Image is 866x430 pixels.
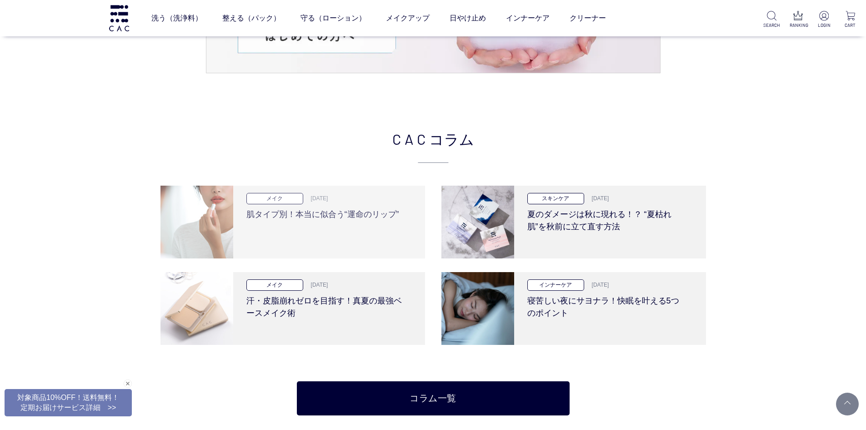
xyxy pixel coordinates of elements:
[160,128,706,163] h2: CAC
[527,291,686,319] h3: 寝苦しい夜にサヨナラ！快眠を叶える5つのポイント
[527,204,686,233] h3: 夏のダメージは秋に現れる！？ “夏枯れ肌”を秋前に立て直す方法
[527,279,584,291] p: インナーケア
[763,22,780,29] p: SEARCH
[441,272,514,345] img: 寝苦しい夜にサヨナラ！快眠を叶える5つのポイント
[151,5,202,31] a: 洗う（洗浄料）
[246,193,303,204] p: メイク
[160,272,425,345] a: 汗・皮脂崩れゼロを目指す！真夏の最強ベースメイク術 メイク [DATE] 汗・皮脂崩れゼロを目指す！真夏の最強ベースメイク術
[305,194,328,202] p: [DATE]
[527,193,584,204] p: スキンケア
[441,186,706,258] a: 夏のダメージは秋に現れる！？ “夏枯れ肌”を秋前に立て直す方法 スキンケア [DATE] 夏のダメージは秋に現れる！？ “夏枯れ肌”を秋前に立て直す方法
[763,11,780,29] a: SEARCH
[160,186,425,258] a: 肌タイプ別！本当に似合う“運命のリップ” メイク [DATE] 肌タイプ別！本当に似合う“運命のリップ”
[790,11,806,29] a: RANKING
[842,22,859,29] p: CART
[506,5,550,31] a: インナーケア
[246,204,405,221] h3: 肌タイプ別！本当に似合う“運命のリップ”
[305,281,328,289] p: [DATE]
[386,5,430,31] a: メイクアップ
[108,5,130,31] img: logo
[222,5,280,31] a: 整える（パック）
[160,186,233,258] img: 肌タイプ別！本当に似合う“運命のリップ”
[816,22,832,29] p: LOGIN
[300,5,366,31] a: 守る（ローション）
[586,194,609,202] p: [DATE]
[246,291,405,319] h3: 汗・皮脂崩れゼロを目指す！真夏の最強ベースメイク術
[586,281,609,289] p: [DATE]
[570,5,606,31] a: クリーナー
[441,186,514,258] img: 夏のダメージは秋に現れる！？ “夏枯れ肌”を秋前に立て直す方法
[842,11,859,29] a: CART
[441,272,706,345] a: 寝苦しい夜にサヨナラ！快眠を叶える5つのポイント インナーケア [DATE] 寝苦しい夜にサヨナラ！快眠を叶える5つのポイント
[816,11,832,29] a: LOGIN
[790,22,806,29] p: RANKING
[160,272,233,345] img: 汗・皮脂崩れゼロを目指す！真夏の最強ベースメイク術
[450,5,486,31] a: 日やけ止め
[246,279,303,291] p: メイク
[297,381,570,415] a: コラム一覧
[429,128,474,150] span: コラム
